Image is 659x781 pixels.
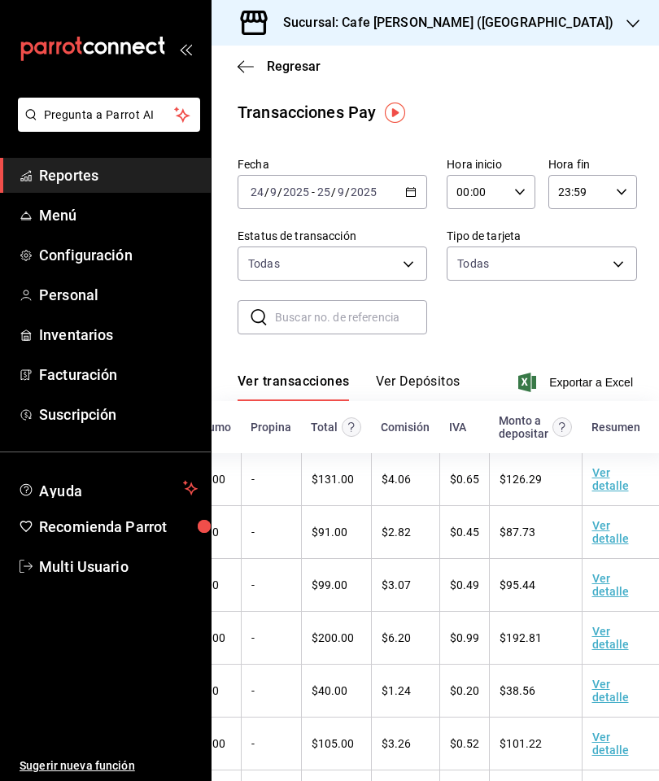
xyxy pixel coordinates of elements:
div: Propina [251,421,291,434]
span: Multi Usuario [39,556,198,578]
input: -- [250,185,264,199]
a: Ver detalle [592,572,629,598]
h3: Sucursal: Cafe [PERSON_NAME] ([GEOGRAPHIC_DATA]) [270,13,613,33]
span: $ 87.73 [500,526,535,539]
button: Ver Depósitos [376,373,460,401]
span: / [331,185,336,199]
span: Inventarios [39,324,198,346]
span: $ 101.22 [500,737,542,750]
svg: Este es el monto resultante del total pagado menos comisión e IVA. Esta será la parte que se depo... [552,417,572,437]
span: $ 131.00 [312,473,354,486]
span: Recomienda Parrot [39,516,198,538]
span: $ 0.65 [450,473,479,486]
div: Comisión [381,421,430,434]
a: Ver detalle [592,625,629,651]
span: / [264,185,269,199]
td: - [241,559,301,612]
span: $ 95.44 [500,578,535,591]
label: Estatus de transacción [238,230,427,242]
input: -- [316,185,331,199]
span: Configuración [39,244,198,266]
span: $ 3.07 [382,578,411,591]
span: $ 105.00 [312,737,354,750]
span: / [277,185,282,199]
input: ---- [350,185,378,199]
td: - [241,718,301,770]
button: Pregunta a Parrot AI [18,98,200,132]
label: Fecha [238,159,427,170]
td: - [241,612,301,665]
svg: Este monto equivale al total pagado por el comensal antes de aplicar Comisión e IVA. [342,417,361,437]
button: Ver transacciones [238,373,350,401]
button: Exportar a Excel [522,373,633,392]
label: Hora inicio [447,159,535,170]
input: -- [337,185,345,199]
div: IVA [449,421,466,434]
div: Monto a depositar [499,414,548,440]
span: $ 200.00 [312,631,354,644]
div: Todas [457,255,489,272]
span: Regresar [267,59,321,74]
a: Ver detalle [592,678,629,704]
span: $ 0.49 [450,578,479,591]
a: Ver detalle [592,731,629,757]
div: Transacciones Pay [238,100,376,124]
span: Sugerir nueva función [20,757,198,774]
span: Suscripción [39,404,198,425]
input: -- [269,185,277,199]
a: Pregunta a Parrot AI [11,118,200,135]
span: $ 91.00 [312,526,347,539]
span: $ 3.26 [382,737,411,750]
span: Personal [39,284,198,306]
button: Regresar [238,59,321,74]
span: $ 4.06 [382,473,411,486]
span: $ 40.00 [312,684,347,697]
td: - [241,665,301,718]
span: $ 1.24 [382,684,411,697]
span: $ 0.20 [450,684,479,697]
a: Ver detalle [592,466,629,492]
label: Hora fin [548,159,637,170]
span: Facturación [39,364,198,386]
span: $ 0.52 [450,737,479,750]
img: Tooltip marker [385,103,405,123]
span: Menú [39,204,198,226]
span: $ 0.99 [450,631,479,644]
input: Buscar no. de referencia [275,301,427,334]
div: navigation tabs [238,373,460,401]
span: Todas [248,255,280,272]
span: $ 99.00 [312,578,347,591]
span: $ 6.20 [382,631,411,644]
div: Total [311,421,338,434]
label: Tipo de tarjeta [447,230,636,242]
span: Reportes [39,164,198,186]
span: Pregunta a Parrot AI [44,107,175,124]
div: Resumen [591,421,640,434]
input: ---- [282,185,310,199]
span: / [345,185,350,199]
td: - [241,506,301,559]
a: Ver detalle [592,519,629,545]
span: $ 192.81 [500,631,542,644]
span: $ 38.56 [500,684,535,697]
span: $ 0.45 [450,526,479,539]
span: - [312,185,315,199]
span: $ 2.82 [382,526,411,539]
span: $ 126.29 [500,473,542,486]
td: - [241,453,301,506]
button: open_drawer_menu [179,42,192,55]
span: Ayuda [39,478,177,498]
